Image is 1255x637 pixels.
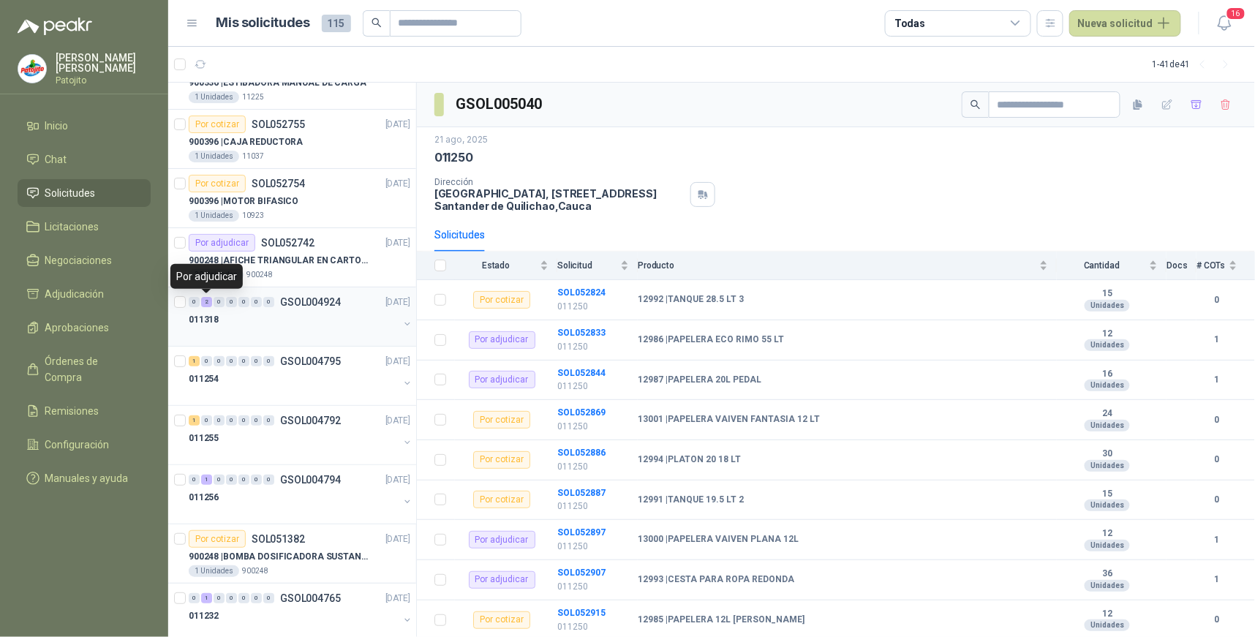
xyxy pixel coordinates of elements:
[1057,408,1158,420] b: 24
[242,565,268,577] p: 900248
[385,295,410,309] p: [DATE]
[189,589,413,636] a: 0 1 0 0 0 0 0 GSOL004765[DATE] 011232
[189,135,303,149] p: 900396 | CAJA REDUCTORA
[1196,453,1237,467] b: 0
[557,568,606,578] b: SOL052907
[557,580,629,594] p: 011250
[469,531,535,549] div: Por adjudicar
[1069,10,1181,37] button: Nueva solicitud
[1196,573,1237,587] b: 1
[238,356,249,366] div: 0
[45,403,99,419] span: Remisiones
[189,475,200,485] div: 0
[189,593,200,603] div: 0
[557,328,606,338] a: SOL052833
[251,593,262,603] div: 0
[252,178,305,189] p: SOL052754
[18,213,151,241] a: Licitaciones
[45,185,96,201] span: Solicitudes
[557,368,606,378] a: SOL052844
[557,608,606,618] a: SOL052915
[45,252,113,268] span: Negociaciones
[469,571,535,589] div: Por adjudicar
[385,118,410,132] p: [DATE]
[18,464,151,492] a: Manuales y ayuda
[1226,7,1246,20] span: 16
[238,475,249,485] div: 0
[263,475,274,485] div: 0
[226,297,237,307] div: 0
[226,356,237,366] div: 0
[189,471,413,518] a: 0 1 0 0 0 0 0 GSOL004794[DATE] 011256
[894,15,925,31] div: Todas
[168,228,416,287] a: Por adjudicarSOL052742[DATE] 900248 |AFICHE TRIANGULAR EN CARTON, MEDIDAS 30 CM X 45 CM30 Unidade...
[1057,369,1158,380] b: 16
[189,353,413,399] a: 1 0 0 0 0 0 0 GSOL004795[DATE] 011254
[201,415,212,426] div: 0
[280,415,341,426] p: GSOL004792
[434,227,485,243] div: Solicitudes
[189,195,298,208] p: 900396 | MOTOR BIFASICO
[1196,293,1237,307] b: 0
[473,291,530,309] div: Por cotizar
[18,246,151,274] a: Negociaciones
[1167,252,1196,280] th: Docs
[1196,252,1255,280] th: # COTs
[557,340,629,354] p: 011250
[168,524,416,584] a: Por cotizarSOL051382[DATE] 900248 |BOMBA DOSIFICADORA SUSTANCIAS QUIMICAS1 Unidades900248
[242,91,264,103] p: 11225
[1085,380,1130,391] div: Unidades
[45,320,110,336] span: Aprobaciones
[189,254,371,268] p: 900248 | AFICHE TRIANGULAR EN CARTON, MEDIDAS 30 CM X 45 CM
[252,119,305,129] p: SOL052755
[473,611,530,629] div: Por cotizar
[638,374,761,386] b: 12987 | PAPELERA 20L PEDAL
[385,177,410,191] p: [DATE]
[1085,540,1130,551] div: Unidades
[557,407,606,418] b: SOL052869
[455,252,557,280] th: Estado
[18,431,151,459] a: Configuración
[385,473,410,487] p: [DATE]
[201,593,212,603] div: 1
[189,293,413,340] a: 0 2 0 0 0 0 0 GSOL004924[DATE] 011318
[189,76,366,90] p: 900336 | ESTIBADORA MANUAL DE CARGA
[18,18,92,35] img: Logo peakr
[1196,493,1237,507] b: 0
[280,356,341,366] p: GSOL004795
[168,110,416,169] a: Por cotizarSOL052755[DATE] 900396 |CAJA REDUCTORA1 Unidades11037
[385,355,410,369] p: [DATE]
[170,264,243,289] div: Por adjudicar
[1196,533,1237,547] b: 1
[45,219,99,235] span: Licitaciones
[1057,608,1158,620] b: 12
[372,18,382,28] span: search
[455,260,537,271] span: Estado
[557,620,629,634] p: 011250
[214,475,225,485] div: 0
[201,475,212,485] div: 1
[557,540,629,554] p: 011250
[638,454,741,466] b: 12994 | PLATON 20 18 LT
[45,437,110,453] span: Configuración
[557,488,606,498] b: SOL052887
[1196,260,1226,271] span: # COTs
[189,372,219,386] p: 011254
[1057,260,1146,271] span: Cantidad
[1085,460,1130,472] div: Unidades
[18,397,151,425] a: Remisiones
[189,116,246,133] div: Por cotizar
[252,534,305,544] p: SOL051382
[434,177,685,187] p: Dirección
[56,76,151,85] p: Patojito
[189,91,239,103] div: 1 Unidades
[246,269,273,281] p: 900248
[280,297,341,307] p: GSOL004924
[1057,448,1158,460] b: 30
[263,356,274,366] div: 0
[18,112,151,140] a: Inicio
[251,415,262,426] div: 0
[638,614,804,626] b: 12985 | PAPELERA 12L [PERSON_NAME]
[18,179,151,207] a: Solicitudes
